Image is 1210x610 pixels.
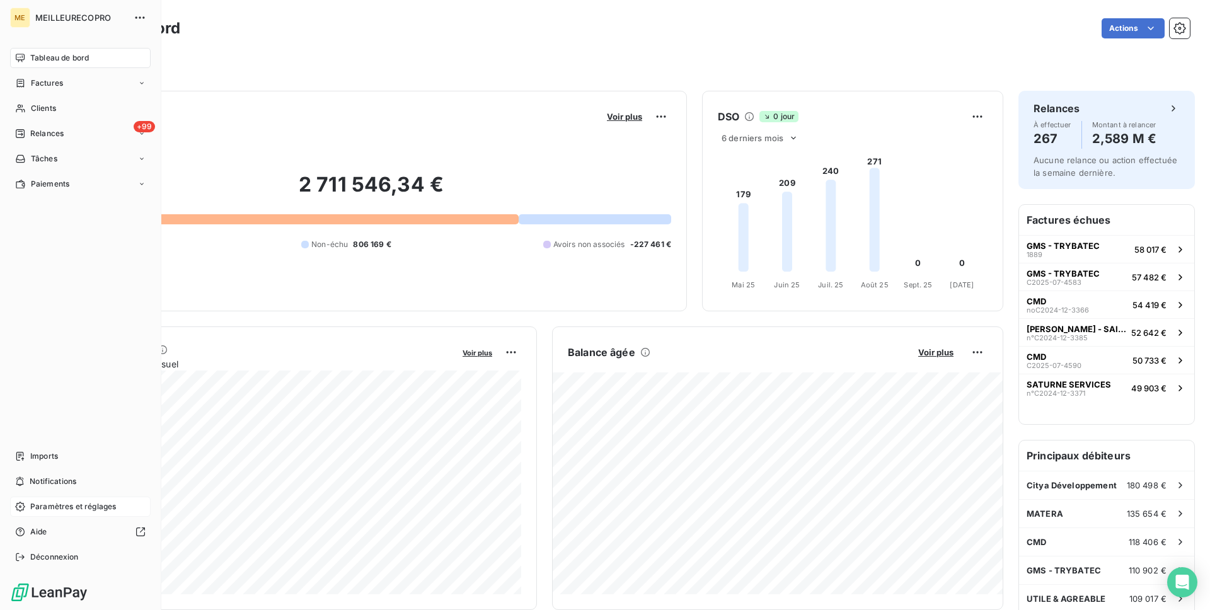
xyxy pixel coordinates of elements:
img: Logo LeanPay [10,582,88,602]
button: Voir plus [914,347,957,358]
button: Voir plus [459,347,496,358]
span: 58 017 € [1134,245,1167,255]
span: 49 903 € [1131,383,1167,393]
tspan: Juil. 25 [818,280,843,289]
span: 6 derniers mois [722,133,783,143]
span: 109 017 € [1129,594,1167,604]
tspan: Mai 25 [732,280,755,289]
span: 180 498 € [1127,480,1167,490]
span: À effectuer [1034,121,1071,129]
span: C2025-07-4583 [1027,279,1081,286]
span: n°C2024-12-3371 [1027,389,1085,397]
span: Imports [30,451,58,462]
h6: DSO [718,109,739,124]
span: Clients [31,103,56,114]
span: Voir plus [607,112,642,122]
span: 1889 [1027,251,1042,258]
span: Citya Développement [1027,480,1117,490]
button: [PERSON_NAME] - SAINT GOBAINn°C2024-12-338552 642 € [1019,318,1194,346]
span: Voir plus [918,347,954,357]
h4: 2,589 M € [1092,129,1156,149]
span: UTILE & AGREABLE [1027,594,1105,604]
h6: Factures échues [1019,205,1194,235]
div: Open Intercom Messenger [1167,567,1197,597]
span: n°C2024-12-3385 [1027,334,1088,342]
span: Notifications [30,476,76,487]
span: GMS - TRYBATEC [1027,241,1100,251]
span: Tableau de bord [30,52,89,64]
span: Voir plus [463,348,492,357]
h2: 2 711 546,34 € [71,172,671,210]
span: GMS - TRYBATEC [1027,268,1100,279]
button: Actions [1102,18,1165,38]
h6: Principaux débiteurs [1019,440,1194,471]
span: CMD [1027,296,1046,306]
span: Non-échu [311,239,348,250]
h4: 267 [1034,129,1071,149]
span: SATURNE SERVICES [1027,379,1111,389]
tspan: [DATE] [950,280,974,289]
a: Aide [10,522,151,542]
button: CMDnoC2024-12-336654 419 € [1019,291,1194,318]
button: Voir plus [603,111,646,122]
tspan: Août 25 [861,280,889,289]
span: 110 902 € [1129,565,1167,575]
span: Relances [30,128,64,139]
span: Chiffre d'affaires mensuel [71,357,454,371]
span: 54 419 € [1132,300,1167,310]
span: Montant à relancer [1092,121,1156,129]
span: Paramètres et réglages [30,501,116,512]
span: 50 733 € [1132,355,1167,365]
button: CMDC2025-07-459050 733 € [1019,346,1194,374]
span: MEILLEURECOPRO [35,13,126,23]
span: Aide [30,526,47,538]
span: -227 461 € [630,239,672,250]
button: SATURNE SERVICESn°C2024-12-337149 903 € [1019,374,1194,401]
div: ME [10,8,30,28]
span: Paiements [31,178,69,190]
span: 135 654 € [1127,509,1167,519]
h6: Balance âgée [568,345,635,360]
button: GMS - TRYBATEC188958 017 € [1019,235,1194,263]
span: 118 406 € [1129,537,1167,547]
span: CMD [1027,537,1046,547]
span: Tâches [31,153,57,164]
tspan: Juin 25 [774,280,800,289]
tspan: Sept. 25 [904,280,932,289]
span: CMD [1027,352,1046,362]
span: noC2024-12-3366 [1027,306,1089,314]
span: Avoirs non associés [553,239,625,250]
span: Aucune relance ou action effectuée la semaine dernière. [1034,155,1177,178]
span: 806 169 € [353,239,391,250]
span: 52 642 € [1131,328,1167,338]
span: 57 482 € [1132,272,1167,282]
span: MATERA [1027,509,1063,519]
h6: Relances [1034,101,1080,116]
span: Déconnexion [30,551,79,563]
button: GMS - TRYBATECC2025-07-458357 482 € [1019,263,1194,291]
span: [PERSON_NAME] - SAINT GOBAIN [1027,324,1126,334]
span: GMS - TRYBATEC [1027,565,1101,575]
span: C2025-07-4590 [1027,362,1081,369]
span: 0 jour [759,111,798,122]
span: +99 [134,121,155,132]
span: Factures [31,78,63,89]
